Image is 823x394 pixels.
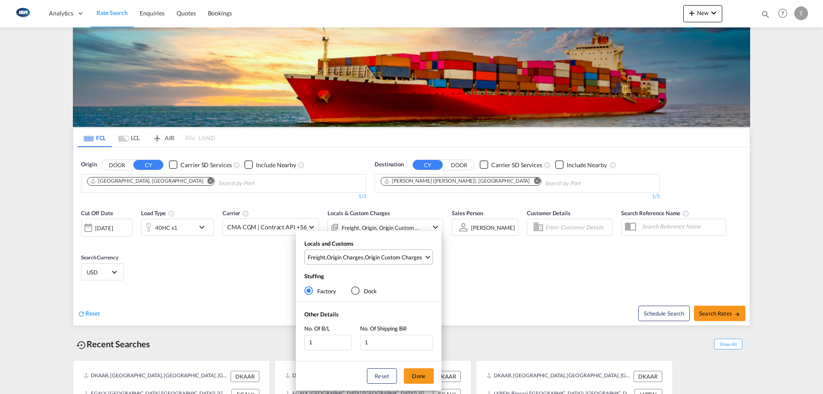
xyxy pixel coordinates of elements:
input: No. Of Shipping Bill [360,335,433,350]
button: Done [404,368,434,384]
span: Stuffing [304,273,324,280]
md-select: Select Locals and Customs: Freight, Origin Charges, Origin Custom Charges [304,250,433,265]
md-radio-button: Factory [304,286,336,295]
span: Other Details [304,311,339,318]
md-radio-button: Dock [351,286,377,295]
span: No. Of Shipping Bill [360,325,406,332]
button: Reset [367,368,397,384]
input: No. Of B/L [304,335,351,350]
span: No. Of B/L [304,325,330,332]
span: Locals and Customs [304,240,354,247]
div: Freight [308,253,325,261]
div: Origin Charges [327,253,363,261]
div: Origin Custom Charges [365,253,422,261]
span: , , [308,253,424,261]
